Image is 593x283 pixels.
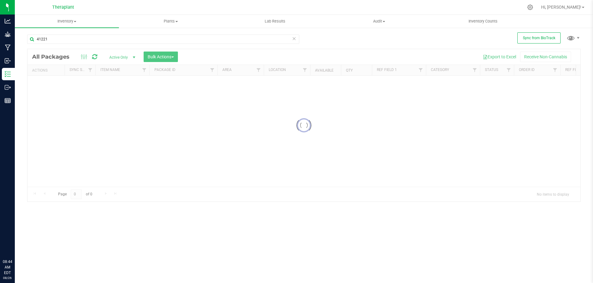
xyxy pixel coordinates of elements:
[256,19,294,24] span: Lab Results
[292,35,296,43] span: Clear
[5,44,11,51] inline-svg: Manufacturing
[327,15,431,28] a: Audit
[431,15,535,28] a: Inventory Counts
[119,19,223,24] span: Plants
[223,15,327,28] a: Lab Results
[119,15,223,28] a: Plants
[5,71,11,77] inline-svg: Inventory
[3,259,12,276] p: 08:44 AM EDT
[3,276,12,280] p: 08/26
[460,19,506,24] span: Inventory Counts
[327,19,431,24] span: Audit
[517,32,561,44] button: Sync from BioTrack
[5,98,11,104] inline-svg: Reports
[526,4,534,10] div: Manage settings
[5,84,11,90] inline-svg: Outbound
[15,19,119,24] span: Inventory
[5,31,11,37] inline-svg: Grow
[15,15,119,28] a: Inventory
[523,36,555,40] span: Sync from BioTrack
[52,5,74,10] span: Theraplant
[27,35,299,44] input: Search Package ID, Item Name, SKU, Lot or Part Number...
[541,5,581,10] span: Hi, [PERSON_NAME]!
[5,18,11,24] inline-svg: Analytics
[5,58,11,64] inline-svg: Inbound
